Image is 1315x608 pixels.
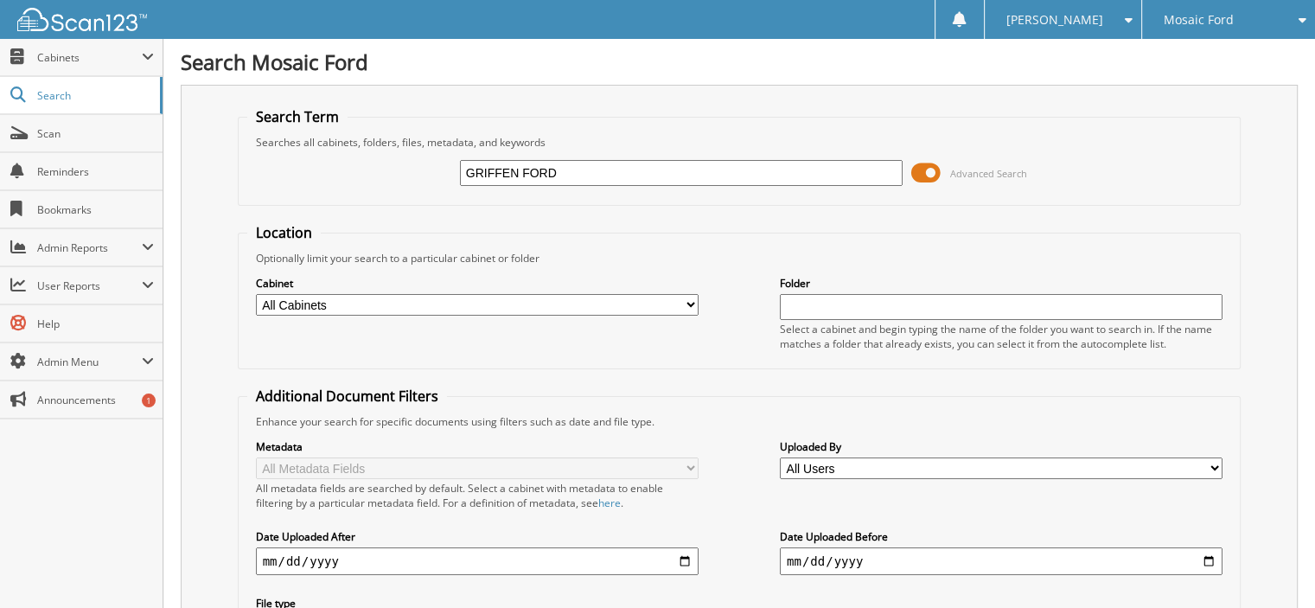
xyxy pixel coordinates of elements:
[598,496,621,510] a: here
[37,240,142,255] span: Admin Reports
[142,394,156,407] div: 1
[950,167,1027,180] span: Advanced Search
[1006,15,1103,25] span: [PERSON_NAME]
[256,439,699,454] label: Metadata
[247,387,447,406] legend: Additional Document Filters
[37,202,154,217] span: Bookmarks
[37,393,154,407] span: Announcements
[37,164,154,179] span: Reminders
[780,322,1222,351] div: Select a cabinet and begin typing the name of the folder you want to search in. If the name match...
[37,50,142,65] span: Cabinets
[247,251,1232,266] div: Optionally limit your search to a particular cabinet or folder
[780,547,1222,575] input: end
[37,278,142,293] span: User Reports
[256,547,699,575] input: start
[780,439,1222,454] label: Uploaded By
[247,135,1232,150] div: Searches all cabinets, folders, files, metadata, and keywords
[37,126,154,141] span: Scan
[37,317,154,331] span: Help
[247,223,321,242] legend: Location
[1164,15,1234,25] span: Mosaic Ford
[256,481,699,510] div: All metadata fields are searched by default. Select a cabinet with metadata to enable filtering b...
[181,48,1298,76] h1: Search Mosaic Ford
[780,529,1222,544] label: Date Uploaded Before
[247,107,348,126] legend: Search Term
[37,355,142,369] span: Admin Menu
[256,276,699,291] label: Cabinet
[256,529,699,544] label: Date Uploaded After
[780,276,1222,291] label: Folder
[247,414,1232,429] div: Enhance your search for specific documents using filters such as date and file type.
[17,8,147,31] img: scan123-logo-white.svg
[37,88,151,103] span: Search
